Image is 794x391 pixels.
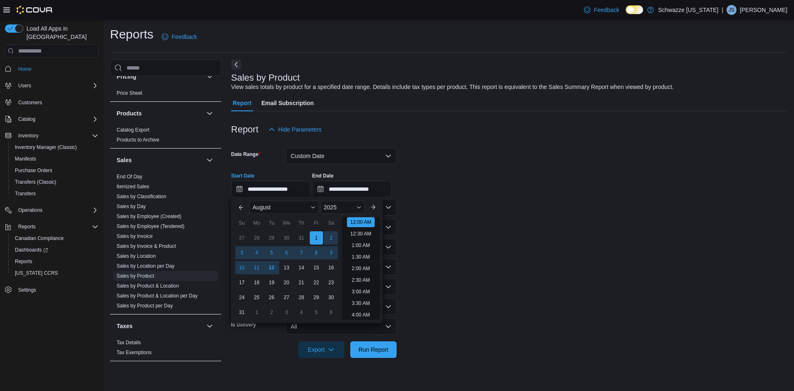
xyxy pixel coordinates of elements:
[250,291,263,304] div: day-25
[280,276,293,289] div: day-20
[320,201,365,214] div: Button. Open the year selector. 2025 is currently selected.
[15,81,98,91] span: Users
[729,5,734,15] span: JS
[117,109,203,118] button: Products
[350,341,397,358] button: Run Report
[15,81,34,91] button: Users
[2,284,102,296] button: Settings
[348,287,373,297] li: 3:00 AM
[12,189,39,199] a: Transfers
[15,205,98,215] span: Operations
[117,194,166,199] a: Sales by Classification
[325,306,338,319] div: day-6
[15,247,48,253] span: Dashboards
[117,203,146,210] span: Sales by Day
[117,174,142,180] a: End Of Day
[117,213,182,219] a: Sales by Employee (Created)
[295,261,308,274] div: day-14
[8,142,102,153] button: Inventory Manager (Classic)
[17,6,53,14] img: Cova
[18,82,31,89] span: Users
[117,137,159,143] a: Products to Archive
[117,273,154,279] span: Sales by Product
[12,189,98,199] span: Transfers
[235,261,249,274] div: day-10
[385,264,392,270] button: Open list of options
[347,229,375,239] li: 12:30 AM
[205,108,215,118] button: Products
[18,99,42,106] span: Customers
[342,217,380,320] ul: Time
[117,302,173,309] span: Sales by Product per Day
[348,252,373,262] li: 1:30 AM
[15,114,38,124] button: Catalog
[110,172,221,314] div: Sales
[117,127,149,133] a: Catalog Export
[15,131,42,141] button: Inventory
[265,246,278,259] div: day-5
[12,268,98,278] span: Washington CCRS
[385,204,392,211] button: Open list of options
[325,261,338,274] div: day-16
[310,246,323,259] div: day-8
[280,231,293,245] div: day-30
[312,181,392,197] input: Press the down key to open a popover containing a calendar.
[8,165,102,176] button: Purchase Orders
[12,245,51,255] a: Dashboards
[234,201,248,214] button: Previous Month
[280,261,293,274] div: day-13
[117,90,142,96] a: Price Sheet
[265,121,325,138] button: Hide Parameters
[15,98,45,108] a: Customers
[347,217,375,227] li: 12:00 AM
[249,201,319,214] div: Button. Open the month selector. August is currently selected.
[8,244,102,256] a: Dashboards
[250,246,263,259] div: day-4
[12,245,98,255] span: Dashboards
[325,276,338,289] div: day-23
[8,176,102,188] button: Transfers (Classic)
[359,345,388,354] span: Run Report
[117,340,141,345] a: Tax Details
[280,306,293,319] div: day-3
[117,293,198,299] a: Sales by Product & Location per Day
[18,132,38,139] span: Inventory
[12,177,60,187] a: Transfers (Classic)
[253,204,271,211] span: August
[15,64,35,74] a: Home
[348,310,373,320] li: 4:00 AM
[231,151,261,158] label: Date Range
[235,306,249,319] div: day-31
[233,95,251,111] span: Report
[250,306,263,319] div: day-1
[12,166,98,175] span: Purchase Orders
[265,231,278,245] div: day-29
[117,137,159,143] span: Products to Archive
[298,341,344,358] button: Export
[250,261,263,274] div: day-11
[265,216,278,230] div: Tu
[15,205,46,215] button: Operations
[110,26,153,43] h1: Reports
[12,154,39,164] a: Manifests
[15,270,58,276] span: [US_STATE] CCRS
[2,96,102,108] button: Customers
[12,154,98,164] span: Manifests
[205,321,215,331] button: Taxes
[235,291,249,304] div: day-24
[117,293,198,299] span: Sales by Product & Location per Day
[12,142,98,152] span: Inventory Manager (Classic)
[117,127,149,133] span: Catalog Export
[117,233,153,240] span: Sales by Invoice
[15,144,77,151] span: Inventory Manager (Classic)
[231,181,311,197] input: Press the down key to enter a popover containing a calendar. Press the escape key to close the po...
[117,283,179,289] span: Sales by Product & Location
[18,66,31,72] span: Home
[110,338,221,361] div: Taxes
[2,221,102,233] button: Reports
[722,5,723,15] p: |
[231,321,256,328] label: Is Delivery
[117,204,146,209] a: Sales by Day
